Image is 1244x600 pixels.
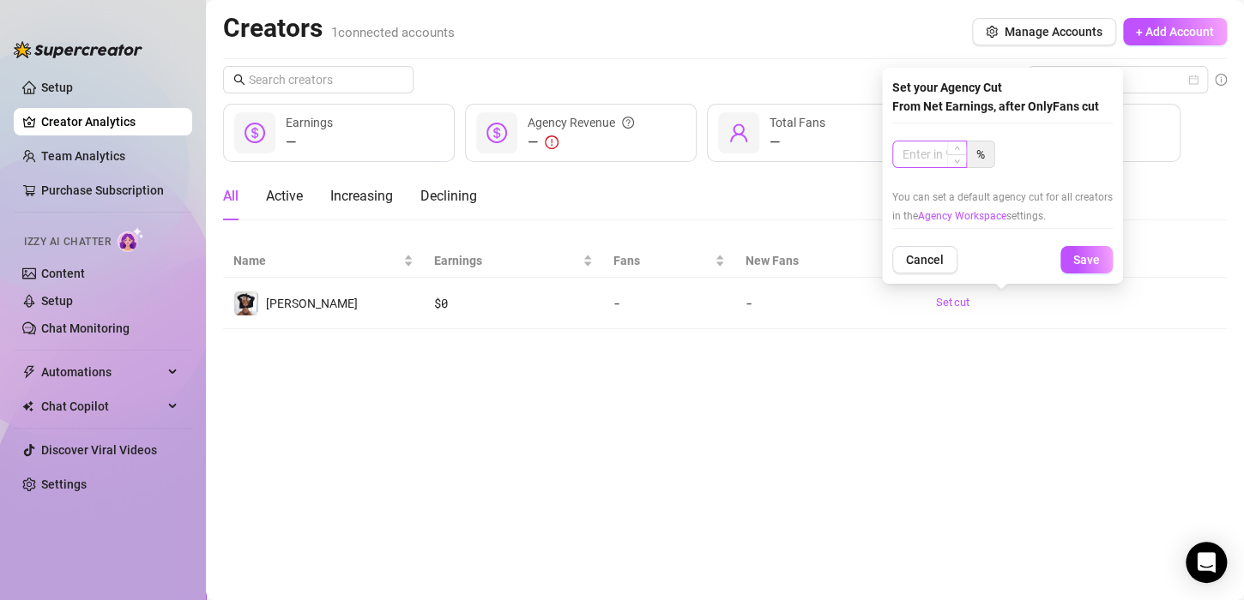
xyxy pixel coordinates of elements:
[286,132,333,153] div: —
[746,251,902,270] span: New Fans
[1215,74,1227,86] span: info-circle
[528,113,634,132] div: Agency Revenue
[1038,67,1198,93] span: Last 7 days
[22,365,36,379] span: thunderbolt
[118,227,144,252] img: AI Chatter
[893,141,966,167] input: Enter in %
[918,210,1006,222] a: Agency Workspace
[1123,18,1227,45] button: + Add Account
[892,246,957,273] button: Cancel
[14,41,142,58] img: logo-BBDzfeDw.svg
[936,294,1066,311] a: Set cut
[906,253,944,267] span: Cancel
[41,393,163,420] span: Chat Copilot
[746,294,915,313] div: -
[1060,246,1113,273] button: Save
[954,159,960,165] span: down
[892,81,1099,113] span: Set your Agency Cut From Net Earnings, after OnlyFans cut
[972,18,1116,45] button: Manage Accounts
[286,116,333,129] span: Earnings
[613,294,725,313] div: -
[986,26,998,38] span: setting
[331,25,455,40] span: 1 connected accounts
[1005,25,1102,39] span: Manage Accounts
[892,191,1113,222] span: You can set a default agency cut for all creators in the settings.
[41,443,157,457] a: Discover Viral Videos
[266,186,303,207] div: Active
[223,244,424,278] th: Name
[954,145,960,151] span: up
[770,132,825,153] div: —
[1136,25,1214,39] span: + Add Account
[603,244,735,278] th: Fans
[245,123,265,143] span: dollar-circle
[233,251,400,270] span: Name
[735,244,926,278] th: New Fans
[233,74,245,86] span: search
[223,12,455,45] h2: Creators
[41,358,163,386] span: Automations
[486,123,507,143] span: dollar-circle
[947,141,966,154] span: Increase Value
[266,297,358,310] span: [PERSON_NAME]
[1186,542,1227,583] div: Open Intercom Messenger
[770,116,825,129] span: Total Fans
[41,177,178,204] a: Purchase Subscription
[41,149,125,163] a: Team Analytics
[613,251,711,270] span: Fans
[434,294,593,313] div: $ 0
[223,186,239,207] div: All
[249,70,390,89] input: Search creators
[424,244,603,278] th: Earnings
[1188,75,1199,85] span: calendar
[234,291,258,315] img: Taylor
[41,321,130,335] a: Chat Monitoring
[545,135,559,149] span: exclamation-circle
[22,400,33,412] img: Chat Copilot
[420,186,477,207] div: Declining
[528,132,634,153] div: —
[41,477,87,491] a: Settings
[967,141,995,168] div: %
[41,108,178,135] a: Creator Analytics
[947,154,966,167] span: Decrease Value
[41,267,85,280] a: Content
[434,251,579,270] span: Earnings
[24,234,111,250] span: Izzy AI Chatter
[622,113,634,132] span: question-circle
[1073,253,1100,267] span: Save
[728,123,749,143] span: user
[41,81,73,94] a: Setup
[41,294,73,308] a: Setup
[330,186,393,207] div: Increasing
